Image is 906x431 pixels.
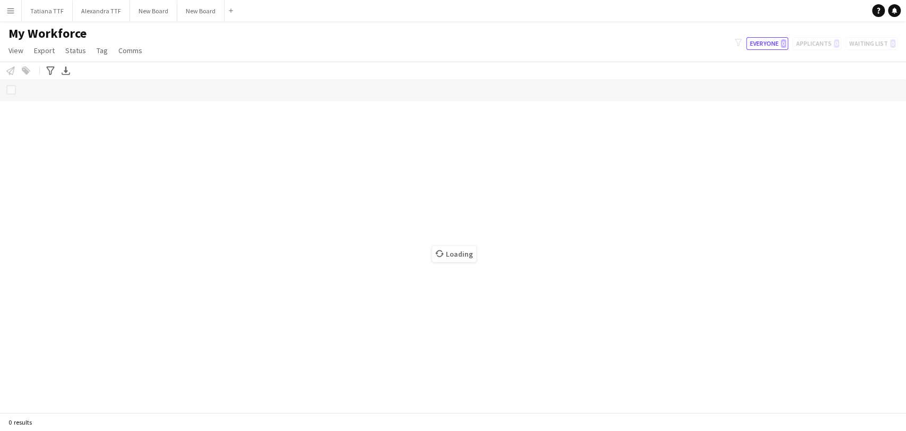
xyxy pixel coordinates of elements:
a: Export [30,44,59,57]
span: My Workforce [8,26,87,41]
span: Status [65,46,86,55]
span: Loading [432,246,476,262]
a: View [4,44,28,57]
button: Alexandra TTF [73,1,130,21]
span: Export [34,46,55,55]
button: New Board [130,1,177,21]
app-action-btn: Advanced filters [44,64,57,77]
span: Comms [118,46,142,55]
button: Everyone0 [746,37,788,50]
a: Comms [114,44,146,57]
app-action-btn: Export XLSX [59,64,72,77]
span: Tag [97,46,108,55]
button: New Board [177,1,225,21]
span: View [8,46,23,55]
a: Status [61,44,90,57]
span: 0 [781,39,786,48]
button: Tatiana TTF [22,1,73,21]
a: Tag [92,44,112,57]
